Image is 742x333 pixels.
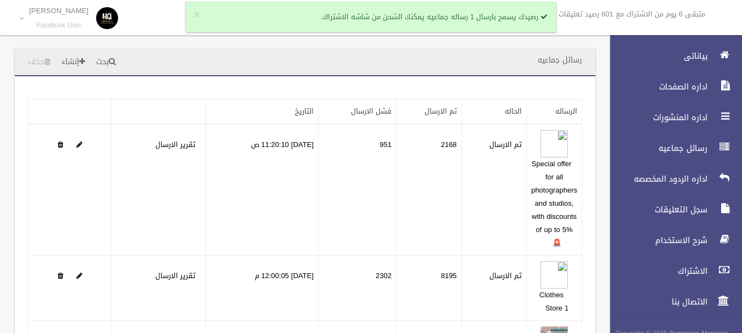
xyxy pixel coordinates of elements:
[92,52,120,72] a: بحث
[489,269,522,283] label: تم الارسال
[601,167,742,191] a: اداره الردود المخصصه
[155,269,196,283] a: تقرير الارسال
[601,296,711,307] span: الاتصال بنا
[319,256,397,321] td: 2302
[601,81,711,92] span: اداره الصفحات
[601,112,711,123] span: اداره المنشورات
[194,9,200,20] button: ×
[601,44,742,68] a: بياناتى
[540,269,568,283] a: Edit
[319,124,397,256] td: 951
[601,143,711,154] span: رسائل جماعيه
[601,259,742,283] a: الاشتراك
[29,7,88,15] p: [PERSON_NAME]
[601,290,742,314] a: الاتصال بنا
[601,105,742,129] a: اداره المنشورات
[601,75,742,99] a: اداره الصفحات
[531,157,577,250] a: Special offer for all photographers and studios, with discounts of up to 5% 🚨
[601,136,742,160] a: رسائل جماعيه
[601,266,711,276] span: الاشتراك
[295,104,314,118] a: التاريخ
[601,197,742,222] a: سجل التعليقات
[601,204,711,215] span: سجل التعليقات
[351,104,392,118] a: فشل الارسال
[489,138,522,151] label: تم الارسال
[57,52,90,72] a: إنشاء
[527,99,582,125] th: الرساله
[540,130,568,157] img: 638445409979571776.JPG
[540,138,568,151] a: Edit
[397,124,462,256] td: 2168
[601,228,742,252] a: شرح الاستخدام
[76,269,82,283] a: Edit
[76,138,82,151] a: Edit
[397,256,462,321] td: 8195
[525,49,595,71] header: رسائل جماعيه
[425,104,457,118] a: تم الارسال
[29,21,88,30] small: Facebook User
[186,2,557,32] div: رصيدك يسمح بارسال 1 رساله جماعيه يمكنك الشحن من شاشه الاشتراك.
[539,288,568,315] a: Clothes Store 1
[601,173,711,184] span: اداره الردود المخصصه
[601,235,711,246] span: شرح الاستخدام
[461,99,527,125] th: الحاله
[155,138,196,151] a: تقرير الارسال
[601,50,711,61] span: بياناتى
[205,256,318,321] td: [DATE] 12:00:05 م
[540,261,568,289] img: 638655409144770456.jpg
[205,124,318,256] td: [DATE] 11:20:10 ص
